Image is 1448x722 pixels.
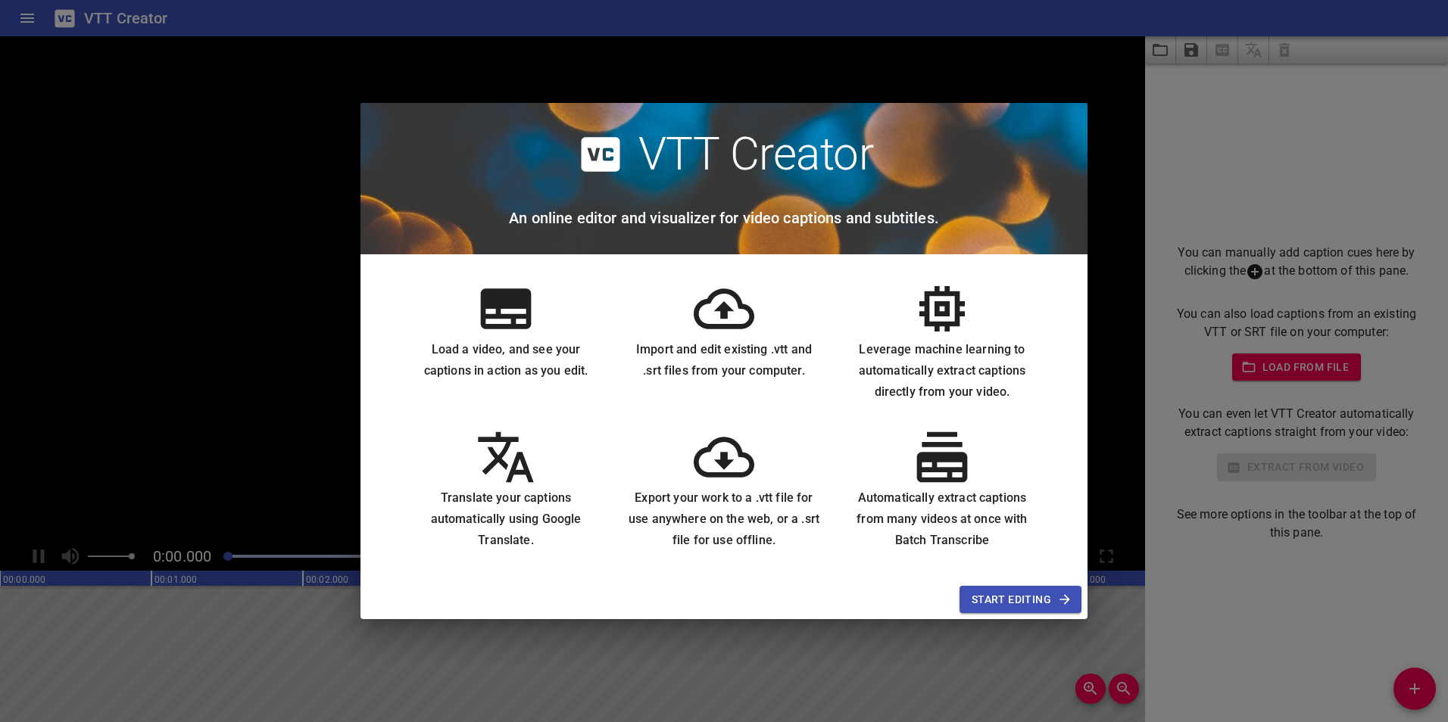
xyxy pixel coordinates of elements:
h6: Export your work to a .vtt file for use anywhere on the web, or a .srt file for use offline. [627,487,821,551]
button: Start Editing [960,586,1081,614]
h2: VTT Creator [638,127,874,182]
h6: Translate your captions automatically using Google Translate. [409,487,603,551]
h6: Automatically extract captions from many videos at once with Batch Transcribe [845,487,1039,551]
h6: Leverage machine learning to automatically extract captions directly from your video. [845,339,1039,403]
h6: Load a video, and see your captions in action as you edit. [409,339,603,381]
span: Start Editing [972,590,1069,609]
h6: Import and edit existing .vtt and .srt files from your computer. [627,339,821,381]
h6: An online editor and visualizer for video captions and subtitles. [509,206,939,230]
